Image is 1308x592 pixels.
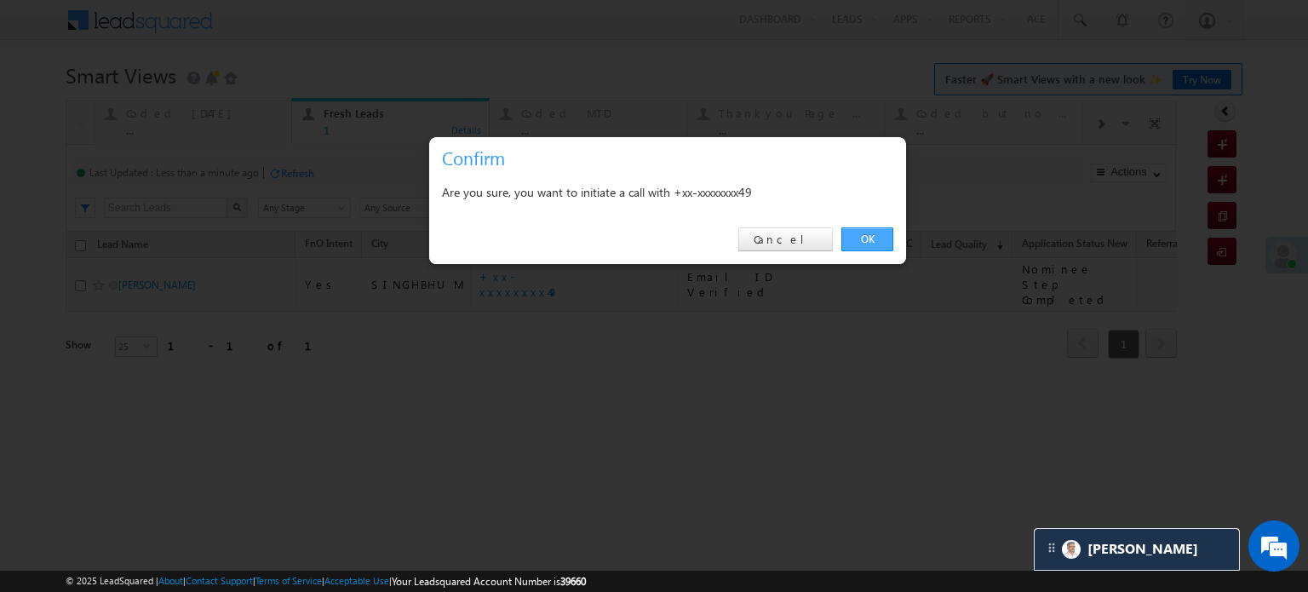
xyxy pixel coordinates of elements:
img: Carter [1062,540,1081,559]
div: Leave a message [89,89,286,112]
img: carter-drag [1045,541,1058,555]
a: OK [841,227,893,251]
a: Terms of Service [255,575,322,586]
em: Submit [250,463,309,486]
a: About [158,575,183,586]
a: Contact Support [186,575,253,586]
div: carter-dragCarter[PERSON_NAME] [1034,528,1240,571]
a: Acceptable Use [324,575,389,586]
span: Your Leadsquared Account Number is [392,575,586,588]
div: Minimize live chat window [279,9,320,49]
a: Cancel [738,227,833,251]
h3: Confirm [442,143,900,173]
span: © 2025 LeadSquared | | | | | [66,573,586,589]
div: Are you sure, you want to initiate a call with +xx-xxxxxxxx49 [442,181,893,203]
img: d_60004797649_company_0_60004797649 [29,89,72,112]
span: Carter [1087,541,1198,557]
span: 39660 [560,575,586,588]
textarea: Type your message and click 'Submit' [22,158,311,449]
